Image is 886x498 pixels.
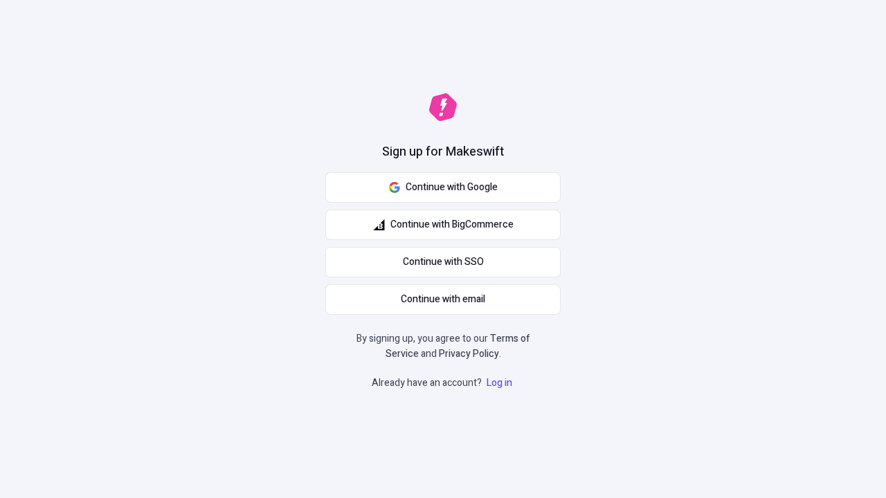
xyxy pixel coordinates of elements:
a: Terms of Service [386,331,530,361]
span: Continue with BigCommerce [390,217,514,232]
h1: Sign up for Makeswift [382,143,504,161]
span: Continue with email [401,292,485,307]
button: Continue with BigCommerce [325,210,561,240]
p: By signing up, you agree to our and . [352,331,534,362]
p: Already have an account? [372,376,515,391]
a: Log in [484,376,515,390]
a: Privacy Policy [439,347,499,361]
span: Continue with Google [406,180,498,195]
button: Continue with Google [325,172,561,203]
a: Continue with SSO [325,247,561,277]
button: Continue with email [325,284,561,315]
